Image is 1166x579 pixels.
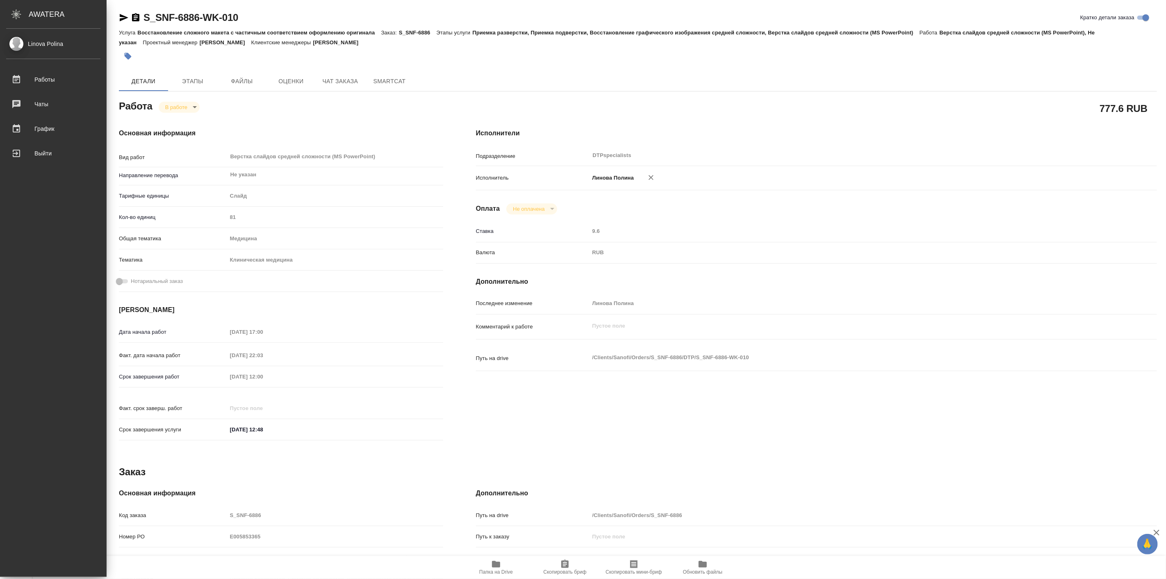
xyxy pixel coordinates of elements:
[119,533,227,541] p: Номер РО
[119,98,153,113] h2: Работа
[119,404,227,413] p: Факт. срок заверш. работ
[1141,536,1155,553] span: 🙏
[510,205,547,212] button: Не оплачена
[476,299,590,308] p: Последнее изменение
[476,511,590,520] p: Путь на drive
[590,555,621,561] a: S_SNF-6886
[476,227,590,235] p: Ставка
[119,373,227,381] p: Срок завершения работ
[119,192,227,200] p: Тарифные единицы
[1137,534,1158,554] button: 🙏
[6,98,100,110] div: Чаты
[29,6,107,23] div: AWATERA
[590,174,634,182] p: Линова Полина
[476,323,590,331] p: Комментарий к работе
[437,30,473,36] p: Этапы услуги
[920,30,940,36] p: Работа
[476,174,590,182] p: Исполнитель
[462,556,531,579] button: Папка на Drive
[124,76,163,87] span: Детали
[476,533,590,541] p: Путь к заказу
[227,211,443,223] input: Пустое поле
[531,556,599,579] button: Скопировать бриф
[119,235,227,243] p: Общая тематика
[119,305,443,315] h4: [PERSON_NAME]
[476,152,590,160] p: Подразделение
[119,213,227,221] p: Кол-во единиц
[590,225,1100,237] input: Пустое поле
[506,203,557,214] div: В работе
[143,39,199,46] p: Проектный менеджер
[227,371,299,383] input: Пустое поле
[163,104,190,111] button: В работе
[6,39,100,48] div: Linova Polina
[2,119,105,139] a: График
[119,256,227,264] p: Тематика
[642,169,660,187] button: Удалить исполнителя
[227,531,443,543] input: Пустое поле
[476,248,590,257] p: Валюта
[370,76,409,87] span: SmartCat
[119,13,129,23] button: Скопировать ссылку для ЯМессенджера
[321,76,360,87] span: Чат заказа
[381,30,399,36] p: Заказ:
[119,426,227,434] p: Срок завершения услуги
[119,554,227,562] p: Вид услуги
[119,488,443,498] h4: Основная информация
[476,554,590,562] p: Проекты Smartcat
[119,153,227,162] p: Вид работ
[313,39,364,46] p: [PERSON_NAME]
[472,30,920,36] p: Приемка разверстки, Приемка подверстки, Восстановление графического изображения средней сложности...
[1100,101,1148,115] h2: 777.6 RUB
[590,509,1100,521] input: Пустое поле
[599,556,668,579] button: Скопировать мини-бриф
[173,76,212,87] span: Этапы
[2,94,105,114] a: Чаты
[227,402,299,414] input: Пустое поле
[222,76,262,87] span: Файлы
[6,73,100,86] div: Работы
[200,39,251,46] p: [PERSON_NAME]
[476,204,500,214] h4: Оплата
[227,349,299,361] input: Пустое поле
[668,556,737,579] button: Обновить файлы
[131,13,141,23] button: Скопировать ссылку
[119,171,227,180] p: Направление перевода
[137,30,381,36] p: Восстановление сложного макета с частичным соответствием оформлению оригинала
[590,246,1100,260] div: RUB
[119,511,227,520] p: Код заказа
[6,147,100,160] div: Выйти
[590,531,1100,543] input: Пустое поле
[476,128,1157,138] h4: Исполнители
[119,465,146,479] h2: Заказ
[399,30,437,36] p: S_SNF-6886
[271,76,311,87] span: Оценки
[543,569,586,575] span: Скопировать бриф
[227,189,443,203] div: Слайд
[606,569,662,575] span: Скопировать мини-бриф
[227,509,443,521] input: Пустое поле
[590,351,1100,365] textarea: /Clients/Sanofi/Orders/S_SNF-6886/DTP/S_SNF-6886-WK-010
[227,326,299,338] input: Пустое поле
[683,569,723,575] span: Обновить файлы
[476,277,1157,287] h4: Дополнительно
[251,39,313,46] p: Клиентские менеджеры
[476,354,590,362] p: Путь на drive
[227,552,443,564] input: Пустое поле
[227,232,443,246] div: Медицина
[119,30,137,36] p: Услуга
[119,128,443,138] h4: Основная информация
[1080,14,1134,22] span: Кратко детали заказа
[159,102,200,113] div: В работе
[131,277,183,285] span: Нотариальный заказ
[143,12,238,23] a: S_SNF-6886-WK-010
[476,488,1157,498] h4: Дополнительно
[2,143,105,164] a: Выйти
[479,569,513,575] span: Папка на Drive
[119,351,227,360] p: Факт. дата начала работ
[119,328,227,336] p: Дата начала работ
[227,424,299,435] input: ✎ Введи что-нибудь
[2,69,105,90] a: Работы
[6,123,100,135] div: График
[227,253,443,267] div: Клиническая медицина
